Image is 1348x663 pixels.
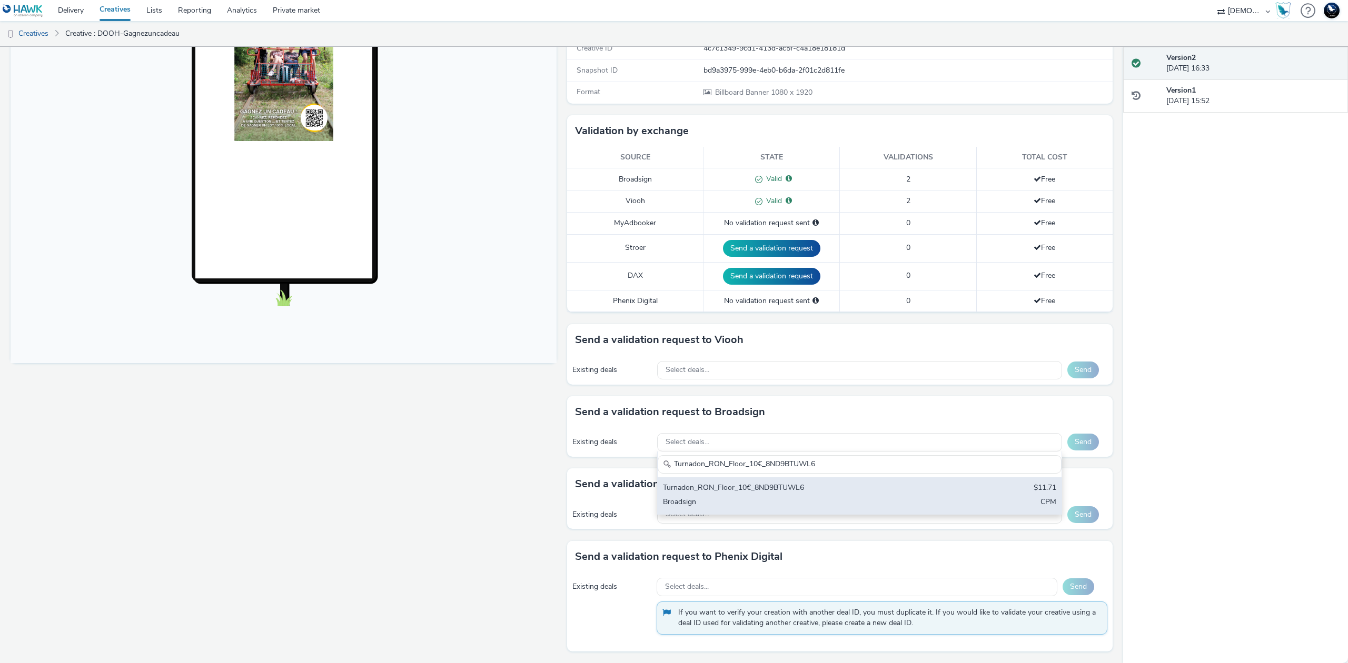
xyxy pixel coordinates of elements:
h3: Send a validation request to MyAdbooker [575,476,778,492]
span: 1080 x 1920 [714,87,812,97]
button: Send [1067,434,1099,450]
div: bd9a3975-999e-4eb0-b6da-2f01c2d811fe [703,65,1112,76]
div: Existing deals [572,581,651,592]
th: Source [567,147,703,168]
span: 0 [906,270,910,280]
span: Free [1034,196,1055,206]
strong: Version 2 [1166,53,1196,63]
input: Search...... [658,455,1062,474]
span: Free [1034,243,1055,253]
img: Support Hawk [1324,3,1340,18]
span: Free [1034,270,1055,280]
span: Snapshot ID [577,65,618,75]
img: dooh [5,29,16,39]
span: Select deals... [666,366,709,375]
strong: Version 1 [1166,85,1196,95]
img: undefined Logo [3,4,43,17]
td: MyAdbooker [567,213,703,234]
h3: Send a validation request to Phenix Digital [575,549,782,565]
a: Hawk Academy [1275,2,1295,19]
span: Free [1034,174,1055,184]
button: Send a validation request [723,240,820,257]
span: Select deals... [665,582,709,591]
button: Send [1067,361,1099,378]
div: [DATE] 16:33 [1166,53,1340,74]
th: Validations [840,147,976,168]
th: State [703,147,840,168]
td: Phenix Digital [567,290,703,312]
div: Existing deals [572,509,652,520]
div: Please select a deal below and click on Send to send a validation request to Phenix Digital. [812,296,819,306]
div: Existing deals [572,437,652,447]
img: Advertisement preview [223,33,322,209]
span: Free [1034,218,1055,228]
td: Viooh [567,190,703,213]
span: 2 [906,174,910,184]
button: Send [1067,506,1099,523]
h3: Send a validation request to Broadsign [575,404,765,420]
span: Billboard Banner [715,87,771,97]
div: [DATE] 15:52 [1166,85,1340,107]
div: Please select a deal below and click on Send to send a validation request to MyAdbooker. [812,218,819,228]
span: 0 [906,296,910,306]
div: No validation request sent [709,296,834,306]
div: Existing deals [572,365,652,375]
td: Stroer [567,234,703,262]
td: Broadsign [567,168,703,190]
h3: Validation by exchange [575,123,689,139]
span: 0 [906,218,910,228]
span: If you want to verify your creation with another deal ID, you must duplicate it. If you would lik... [678,607,1096,629]
span: Select deals... [666,438,709,447]
a: Creative : DOOH-Gagnezuncadeau [60,21,185,46]
div: CPM [1040,497,1056,509]
td: DAX [567,262,703,290]
span: Valid [762,196,782,206]
span: 0 [906,243,910,253]
th: Total cost [976,147,1113,168]
div: 4c7c1349-9cd1-413d-ac5f-c4a18e18181d [703,43,1112,54]
img: Hawk Academy [1275,2,1291,19]
button: Send a validation request [723,268,820,285]
h3: Send a validation request to Viooh [575,332,744,348]
div: Turnadon_RON_Floor_10€_8ND9BTUWL6 [663,483,924,495]
button: Send [1063,578,1094,595]
div: Broadsign [663,497,924,509]
span: 2 [906,196,910,206]
span: Format [577,87,600,97]
div: $11.71 [1034,483,1056,495]
span: Valid [762,174,782,184]
div: No validation request sent [709,218,834,228]
span: Free [1034,296,1055,306]
span: Creative ID [577,43,612,53]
